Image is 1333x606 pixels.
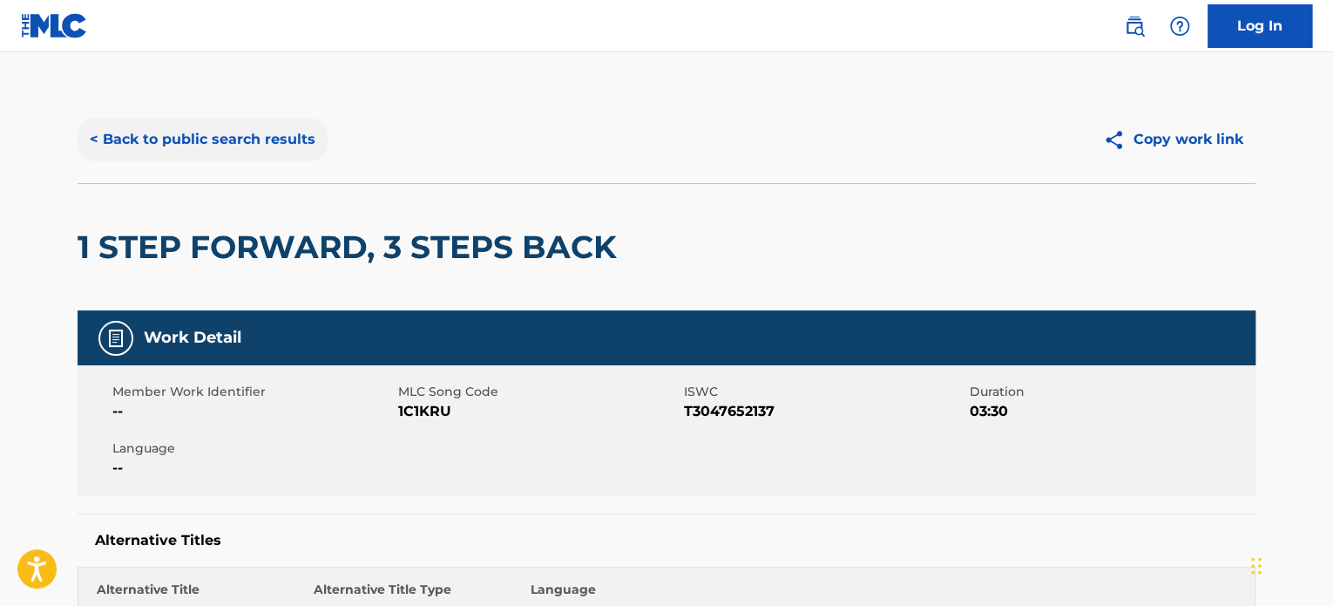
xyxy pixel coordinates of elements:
h5: Alternative Titles [95,532,1238,549]
span: Duration [970,383,1251,401]
h5: Work Detail [144,328,241,348]
span: Language [112,439,394,458]
button: < Back to public search results [78,118,328,161]
img: help [1169,16,1190,37]
span: ISWC [684,383,965,401]
span: 1C1KRU [398,401,680,422]
img: Copy work link [1103,129,1133,151]
img: search [1124,16,1145,37]
span: 03:30 [970,401,1251,422]
span: MLC Song Code [398,383,680,401]
iframe: Chat Widget [1246,522,1333,606]
div: Help [1162,9,1197,44]
div: Drag [1251,540,1262,592]
img: MLC Logo [21,13,88,38]
span: -- [112,458,394,479]
img: Work Detail [105,328,126,349]
span: T3047652137 [684,401,965,422]
span: Member Work Identifier [112,383,394,401]
span: -- [112,401,394,422]
a: Public Search [1117,9,1152,44]
button: Copy work link [1091,118,1255,161]
h2: 1 STEP FORWARD, 3 STEPS BACK [78,228,626,267]
a: Log In [1208,4,1312,48]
